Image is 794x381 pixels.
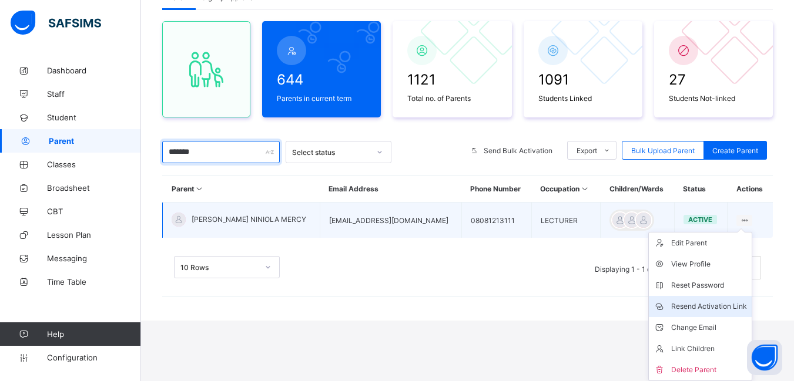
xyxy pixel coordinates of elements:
[579,184,589,193] i: Sort in Ascending Order
[671,301,747,312] div: Resend Activation Link
[538,94,628,103] span: Students Linked
[671,322,747,333] div: Change Email
[277,71,366,88] span: 644
[671,279,747,291] div: Reset Password
[192,215,306,224] span: [PERSON_NAME] NINIOLA MERCY
[47,160,141,169] span: Classes
[277,94,366,103] span: Parents in current term
[47,254,141,263] span: Messaging
[484,146,552,155] span: Send Bulk Activation
[461,176,531,203] th: Phone Number
[407,94,497,103] span: Total no. of Parents
[671,258,747,270] div: View Profile
[674,176,728,203] th: Status
[538,71,628,88] span: 1091
[49,136,141,146] span: Parent
[47,353,140,362] span: Configuration
[163,176,320,203] th: Parent
[531,176,600,203] th: Occupation
[531,203,600,238] td: LECTURER
[47,113,141,122] span: Student
[195,184,205,193] i: Sort in Ascending Order
[47,66,141,75] span: Dashboard
[320,203,461,238] td: [EMAIL_ADDRESS][DOMAIN_NAME]
[586,256,680,279] li: Displaying 1 - 1 out of 1
[47,230,141,240] span: Lesson Plan
[669,71,758,88] span: 27
[671,343,747,355] div: Link Children
[180,263,258,272] div: 10 Rows
[47,207,141,216] span: CBT
[712,146,758,155] span: Create Parent
[292,148,370,157] div: Select status
[407,71,497,88] span: 1121
[669,94,758,103] span: Students Not-linked
[631,146,695,155] span: Bulk Upload Parent
[461,203,531,238] td: 08081213111
[47,277,141,286] span: Time Table
[320,176,461,203] th: Email Address
[671,237,747,249] div: Edit Parent
[11,11,101,35] img: safsims
[601,176,675,203] th: Children/Wards
[47,329,140,339] span: Help
[47,183,141,193] span: Broadsheet
[747,340,782,375] button: Open asap
[671,364,747,376] div: Delete Parent
[728,176,773,203] th: Actions
[577,146,597,155] span: Export
[688,215,712,224] span: active
[47,89,141,99] span: Staff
